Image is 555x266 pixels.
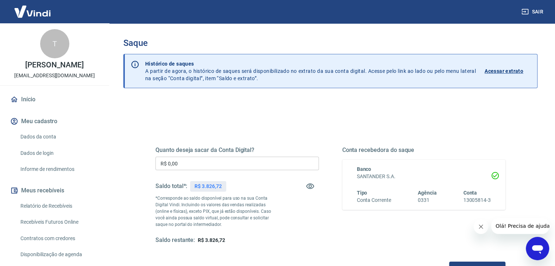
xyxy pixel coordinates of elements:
[155,236,195,244] h5: Saldo restante:
[18,215,100,230] a: Recebíveis Futuros Online
[418,190,437,196] span: Agência
[357,190,367,196] span: Tipo
[18,129,100,144] a: Dados da conta
[123,38,537,48] h3: Saque
[357,166,371,172] span: Banco
[145,60,476,67] p: Histórico de saques
[14,72,95,79] p: [EMAIL_ADDRESS][DOMAIN_NAME]
[418,196,437,204] h6: 0331
[491,218,549,234] iframe: Mensagem da empresa
[485,67,523,75] p: Acessar extrato
[9,91,100,107] a: Início
[4,5,61,11] span: Olá! Precisa de ajuda?
[357,173,491,180] h6: SANTANDER S.A.
[18,247,100,262] a: Disponibilização de agenda
[474,219,488,234] iframe: Fechar mensagem
[18,162,100,177] a: Informe de rendimentos
[9,0,56,23] img: Vindi
[342,146,506,154] h5: Conta recebedora do saque
[198,237,225,243] span: R$ 3.826,72
[40,29,69,58] div: T
[25,61,84,69] p: [PERSON_NAME]
[155,183,187,190] h5: Saldo total*:
[9,113,100,129] button: Meu cadastro
[9,183,100,199] button: Meus recebíveis
[463,190,477,196] span: Conta
[145,60,476,82] p: A partir de agora, o histórico de saques será disponibilizado no extrato da sua conta digital. Ac...
[18,146,100,161] a: Dados de login
[357,196,391,204] h6: Conta Corrente
[194,183,221,190] p: R$ 3.826,72
[520,5,546,19] button: Sair
[463,196,491,204] h6: 13005814-3
[155,195,278,228] p: *Corresponde ao saldo disponível para uso na sua Conta Digital Vindi. Incluindo os valores das ve...
[485,60,531,82] a: Acessar extrato
[526,237,549,260] iframe: Botão para abrir a janela de mensagens
[18,231,100,246] a: Contratos com credores
[155,146,319,154] h5: Quanto deseja sacar da Conta Digital?
[18,199,100,214] a: Relatório de Recebíveis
